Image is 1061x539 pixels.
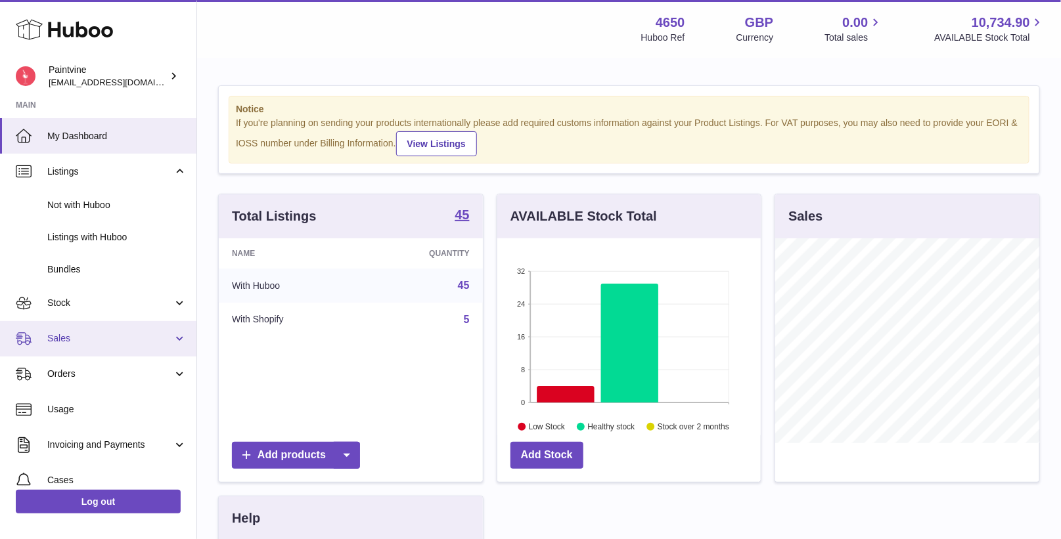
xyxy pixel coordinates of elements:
[47,165,173,178] span: Listings
[49,64,167,89] div: Paintvine
[47,332,173,345] span: Sales
[529,422,566,431] text: Low Stock
[521,399,525,406] text: 0
[396,131,477,156] a: View Listings
[47,474,187,486] span: Cases
[745,14,773,32] strong: GBP
[843,14,869,32] span: 0.00
[517,267,525,275] text: 32
[47,199,187,211] span: Not with Huboo
[656,14,685,32] strong: 4650
[455,208,469,224] a: 45
[232,442,360,469] a: Add products
[47,231,187,244] span: Listings with Huboo
[824,32,883,44] span: Total sales
[736,32,774,44] div: Currency
[361,238,483,269] th: Quantity
[219,303,361,337] td: With Shopify
[934,14,1045,44] a: 10,734.90 AVAILABLE Stock Total
[47,439,173,451] span: Invoicing and Payments
[510,207,657,225] h3: AVAILABLE Stock Total
[47,297,173,309] span: Stock
[49,77,193,87] span: [EMAIL_ADDRESS][DOMAIN_NAME]
[47,263,187,276] span: Bundles
[219,269,361,303] td: With Huboo
[658,422,729,431] text: Stock over 2 months
[236,117,1022,156] div: If you're planning on sending your products internationally please add required customs informati...
[47,403,187,416] span: Usage
[788,207,823,225] h3: Sales
[236,103,1022,116] strong: Notice
[16,66,35,86] img: euan@paintvine.co.uk
[972,14,1030,32] span: 10,734.90
[455,208,469,221] strong: 45
[232,509,260,527] h3: Help
[219,238,361,269] th: Name
[232,207,317,225] h3: Total Listings
[47,368,173,380] span: Orders
[510,442,583,469] a: Add Stock
[47,130,187,142] span: My Dashboard
[464,314,470,325] a: 5
[587,422,635,431] text: Healthy stock
[517,333,525,341] text: 16
[641,32,685,44] div: Huboo Ref
[517,300,525,308] text: 24
[824,14,883,44] a: 0.00 Total sales
[16,490,181,513] a: Log out
[521,366,525,374] text: 8
[934,32,1045,44] span: AVAILABLE Stock Total
[458,280,470,291] a: 45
